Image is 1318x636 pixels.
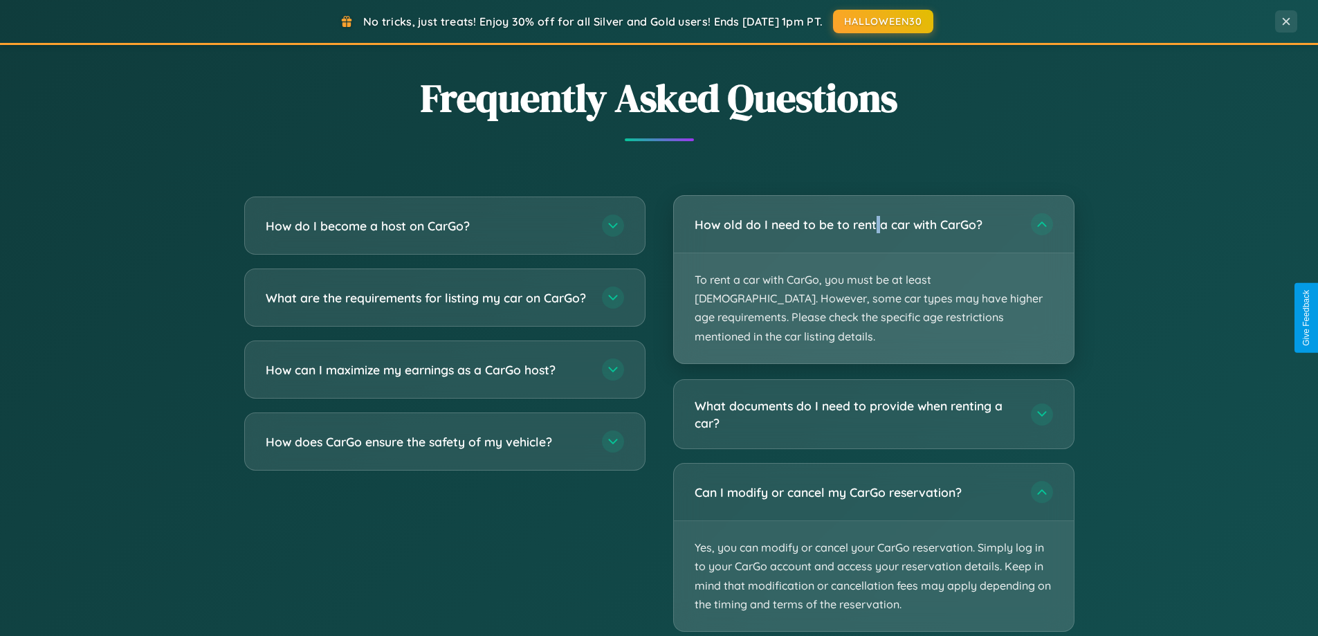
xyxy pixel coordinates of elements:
[363,15,823,28] span: No tricks, just treats! Enjoy 30% off for all Silver and Gold users! Ends [DATE] 1pm PT.
[244,71,1074,125] h2: Frequently Asked Questions
[695,397,1017,431] h3: What documents do I need to provide when renting a car?
[266,433,588,451] h3: How does CarGo ensure the safety of my vehicle?
[266,361,588,379] h3: How can I maximize my earnings as a CarGo host?
[1301,290,1311,346] div: Give Feedback
[674,253,1074,363] p: To rent a car with CarGo, you must be at least [DEMOGRAPHIC_DATA]. However, some car types may ha...
[674,521,1074,631] p: Yes, you can modify or cancel your CarGo reservation. Simply log in to your CarGo account and acc...
[266,217,588,235] h3: How do I become a host on CarGo?
[833,10,933,33] button: HALLOWEEN30
[266,289,588,307] h3: What are the requirements for listing my car on CarGo?
[695,484,1017,501] h3: Can I modify or cancel my CarGo reservation?
[695,216,1017,233] h3: How old do I need to be to rent a car with CarGo?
